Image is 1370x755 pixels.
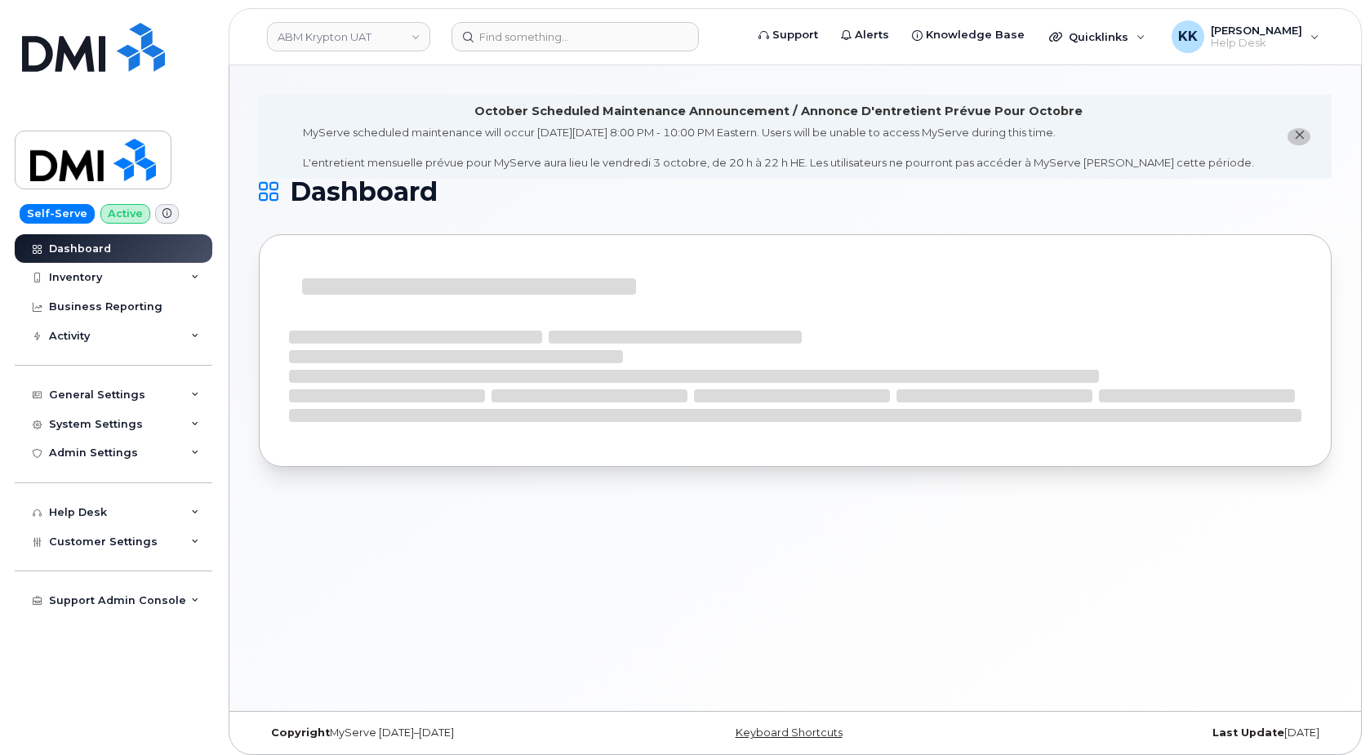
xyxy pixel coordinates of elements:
[736,726,843,739] a: Keyboard Shortcuts
[303,125,1254,171] div: MyServe scheduled maintenance will occur [DATE][DATE] 8:00 PM - 10:00 PM Eastern. Users will be u...
[259,726,616,739] div: MyServe [DATE]–[DATE]
[474,103,1083,120] div: October Scheduled Maintenance Announcement / Annonce D'entretient Prévue Pour Octobre
[1212,726,1284,739] strong: Last Update
[271,726,330,739] strong: Copyright
[290,180,438,204] span: Dashboard
[1288,128,1310,145] button: close notification
[974,726,1332,739] div: [DATE]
